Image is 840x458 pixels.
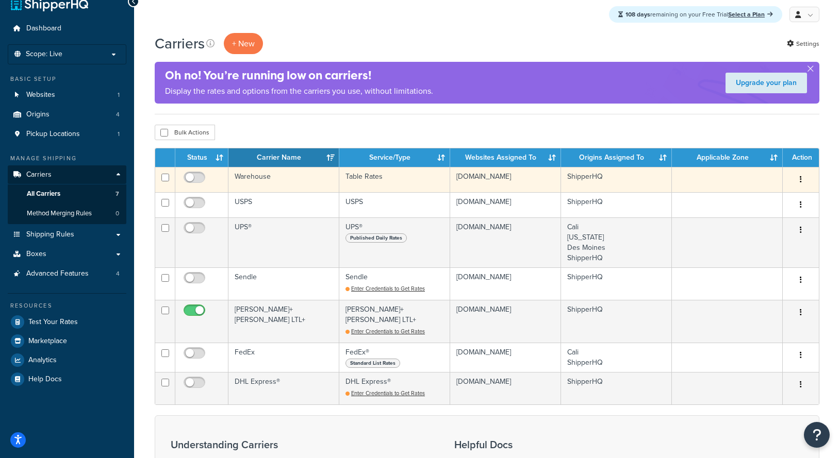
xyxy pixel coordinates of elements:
[175,148,228,167] th: Status: activate to sort column ascending
[224,33,263,54] button: + New
[8,86,126,105] a: Websites 1
[8,19,126,38] a: Dashboard
[118,91,120,99] span: 1
[116,110,120,119] span: 4
[561,217,672,267] td: Cali [US_STATE] Des Moines ShipperHQ
[345,327,425,335] a: Enter Credentials to Get Rates
[8,313,126,331] a: Test Your Rates
[345,284,425,293] a: Enter Credentials to Get Rates
[726,73,807,93] a: Upgrade your plan
[26,130,80,139] span: Pickup Locations
[339,267,450,300] td: Sendle
[561,300,672,343] td: ShipperHQ
[672,148,783,167] th: Applicable Zone: activate to sort column ascending
[450,267,561,300] td: [DOMAIN_NAME]
[339,148,450,167] th: Service/Type: activate to sort column ascending
[8,105,126,124] li: Origins
[625,10,650,19] strong: 108 days
[561,372,672,404] td: ShipperHQ
[118,130,120,139] span: 1
[8,245,126,264] a: Boxes
[8,351,126,369] a: Analytics
[339,167,450,192] td: Table Rates
[228,343,339,372] td: FedEx
[8,184,126,203] li: All Carriers
[339,372,450,404] td: DHL Express®
[8,204,126,223] li: Method Merging Rules
[804,422,830,448] button: Open Resource Center
[27,209,92,218] span: Method Merging Rules
[8,86,126,105] li: Websites
[450,343,561,372] td: [DOMAIN_NAME]
[26,91,55,99] span: Websites
[228,167,339,192] td: Warehouse
[8,204,126,223] a: Method Merging Rules 0
[155,125,215,140] button: Bulk Actions
[339,300,450,343] td: [PERSON_NAME]+[PERSON_NAME] LTL+
[116,269,120,278] span: 4
[8,184,126,203] a: All Carriers 7
[165,84,433,98] p: Display the rates and options from the carriers you use, without limitations.
[8,165,126,224] li: Carriers
[8,264,126,283] a: Advanced Features 4
[561,267,672,300] td: ShipperHQ
[155,33,205,54] h1: Carriers
[26,110,50,119] span: Origins
[27,190,60,198] span: All Carriers
[787,37,819,51] a: Settings
[561,148,672,167] th: Origins Assigned To: activate to sort column ascending
[8,125,126,144] a: Pickup Locations 1
[8,370,126,388] a: Help Docs
[728,10,773,19] a: Select a Plan
[450,167,561,192] td: [DOMAIN_NAME]
[8,75,126,83] div: Basic Setup
[116,209,119,218] span: 0
[450,300,561,343] td: [DOMAIN_NAME]
[228,267,339,300] td: Sendle
[28,356,57,365] span: Analytics
[450,372,561,404] td: [DOMAIN_NAME]
[561,192,672,217] td: ShipperHQ
[351,284,425,293] span: Enter Credentials to Get Rates
[8,105,126,124] a: Origins 4
[8,301,126,310] div: Resources
[28,375,62,384] span: Help Docs
[339,192,450,217] td: USPS
[165,67,433,84] h4: Oh no! You’re running low on carriers!
[26,250,46,259] span: Boxes
[26,269,89,278] span: Advanced Features
[609,6,782,23] div: remaining on your Free Trial
[8,165,126,184] a: Carriers
[28,337,67,346] span: Marketplace
[561,167,672,192] td: ShipperHQ
[228,192,339,217] td: USPS
[116,190,119,198] span: 7
[26,171,52,179] span: Carriers
[561,343,672,372] td: Cali ShipperHQ
[26,50,62,59] span: Scope: Live
[228,217,339,267] td: UPS®
[450,217,561,267] td: [DOMAIN_NAME]
[339,217,450,267] td: UPS®
[8,225,126,244] a: Shipping Rules
[339,343,450,372] td: FedEx®
[228,148,339,167] th: Carrier Name: activate to sort column ascending
[8,154,126,163] div: Manage Shipping
[8,264,126,283] li: Advanced Features
[28,318,78,327] span: Test Your Rates
[454,439,589,450] h3: Helpful Docs
[26,230,74,239] span: Shipping Rules
[8,125,126,144] li: Pickup Locations
[228,372,339,404] td: DHL Express®
[8,332,126,350] a: Marketplace
[26,24,61,33] span: Dashboard
[345,389,425,397] a: Enter Credentials to Get Rates
[228,300,339,343] td: [PERSON_NAME]+[PERSON_NAME] LTL+
[351,389,425,397] span: Enter Credentials to Get Rates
